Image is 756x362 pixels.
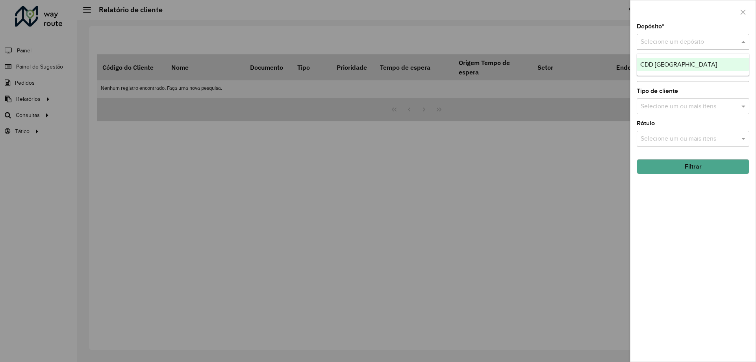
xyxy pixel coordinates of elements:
[640,61,717,68] span: CDD [GEOGRAPHIC_DATA]
[637,54,749,76] ng-dropdown-panel: Options list
[637,86,678,96] label: Tipo de cliente
[637,119,655,128] label: Rótulo
[637,159,749,174] button: Filtrar
[637,22,664,31] label: Depósito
